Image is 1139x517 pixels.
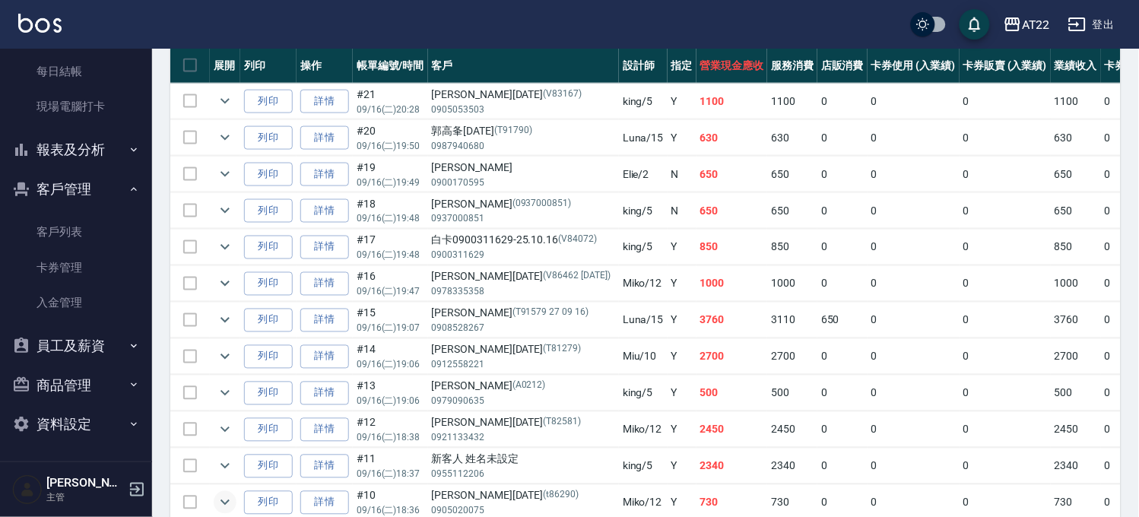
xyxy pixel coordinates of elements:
[353,266,428,302] td: #16
[544,415,582,431] p: (T82581)
[767,449,817,484] td: 2340
[868,84,960,119] td: 0
[668,84,696,119] td: Y
[210,48,240,84] th: 展開
[817,303,868,338] td: 650
[1051,339,1101,375] td: 2700
[46,490,124,504] p: 主管
[353,193,428,229] td: #18
[868,120,960,156] td: 0
[6,285,146,320] a: 入金管理
[300,418,349,442] a: 詳情
[432,468,615,481] p: 0955112206
[868,230,960,265] td: 0
[1051,120,1101,156] td: 630
[544,488,579,504] p: (t86290)
[244,345,293,369] button: 列印
[353,48,428,84] th: 帳單編號/時間
[960,303,1052,338] td: 0
[432,212,615,226] p: 0937000851
[619,230,668,265] td: king /5
[214,236,236,258] button: expand row
[668,412,696,448] td: Y
[432,342,615,358] div: [PERSON_NAME][DATE]
[244,126,293,150] button: 列印
[696,230,768,265] td: 850
[432,87,615,103] div: [PERSON_NAME][DATE]
[817,84,868,119] td: 0
[868,193,960,229] td: 0
[244,163,293,186] button: 列印
[432,176,615,189] p: 0900170595
[512,196,572,212] p: (0937000851)
[244,418,293,442] button: 列印
[767,193,817,229] td: 650
[817,412,868,448] td: 0
[214,418,236,441] button: expand row
[1051,193,1101,229] td: 650
[353,449,428,484] td: #11
[432,103,615,116] p: 0905053503
[300,272,349,296] a: 詳情
[960,157,1052,192] td: 0
[357,176,424,189] p: 09/16 (二) 19:49
[1062,11,1121,39] button: 登出
[960,412,1052,448] td: 0
[619,157,668,192] td: Elie /2
[353,157,428,192] td: #19
[619,193,668,229] td: king /5
[619,449,668,484] td: king /5
[297,48,353,84] th: 操作
[432,285,615,299] p: 0978335358
[619,412,668,448] td: Miko /12
[300,491,349,515] a: 詳情
[696,120,768,156] td: 630
[353,84,428,119] td: #21
[544,342,582,358] p: (T81279)
[559,233,598,249] p: (V84072)
[357,468,424,481] p: 09/16 (二) 18:37
[868,266,960,302] td: 0
[214,309,236,331] button: expand row
[817,266,868,302] td: 0
[1022,15,1050,34] div: AT22
[6,89,146,124] a: 現場電腦打卡
[494,123,532,139] p: (T91790)
[619,84,668,119] td: king /5
[767,303,817,338] td: 3110
[214,90,236,113] button: expand row
[767,266,817,302] td: 1000
[432,322,615,335] p: 0908528267
[1051,157,1101,192] td: 650
[244,236,293,259] button: 列印
[619,48,668,84] th: 設計師
[357,139,424,153] p: 09/16 (二) 19:50
[696,84,768,119] td: 1100
[214,163,236,186] button: expand row
[868,48,960,84] th: 卡券使用 (入業績)
[512,379,546,395] p: (A0212)
[353,120,428,156] td: #20
[6,404,146,444] button: 資料設定
[619,339,668,375] td: Miu /10
[767,48,817,84] th: 服務消費
[353,339,428,375] td: #14
[767,230,817,265] td: 850
[357,395,424,408] p: 09/16 (二) 19:06
[868,376,960,411] td: 0
[12,474,43,505] img: Person
[696,339,768,375] td: 2700
[868,157,960,192] td: 0
[357,322,424,335] p: 09/16 (二) 19:07
[868,412,960,448] td: 0
[214,345,236,368] button: expand row
[1051,84,1101,119] td: 1100
[353,303,428,338] td: #15
[960,266,1052,302] td: 0
[544,87,582,103] p: (V83167)
[244,272,293,296] button: 列印
[6,326,146,366] button: 員工及薪資
[428,48,619,84] th: 客戶
[46,475,124,490] h5: [PERSON_NAME]
[960,449,1052,484] td: 0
